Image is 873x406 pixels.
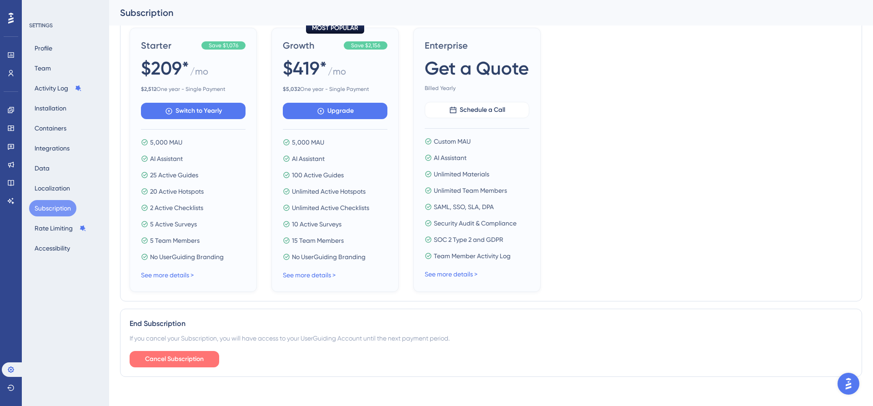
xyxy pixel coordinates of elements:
span: Unlimited Team Members [434,185,507,196]
span: 2 Active Checklists [150,202,203,213]
span: 20 Active Hotspots [150,186,204,197]
button: Cancel Subscription [130,351,219,367]
span: AI Assistant [150,153,183,164]
div: SETTINGS [29,22,103,29]
span: Enterprise [425,39,529,52]
span: $419* [283,55,327,81]
span: Schedule a Call [460,105,505,115]
button: Switch to Yearly [141,103,246,119]
span: / mo [328,65,346,82]
span: Switch to Yearly [176,105,222,116]
b: $ 2,512 [141,86,156,92]
span: 5 Active Surveys [150,219,197,230]
span: 100 Active Guides [292,170,344,180]
span: / mo [190,65,208,82]
span: Billed Yearly [425,85,529,92]
span: Growth [283,39,340,52]
span: One year - Single Payment [283,85,387,93]
button: Rate Limiting [29,220,92,236]
span: Unlimited Materials [434,169,489,180]
span: Team Member Activity Log [434,251,511,261]
span: No UserGuiding Branding [150,251,224,262]
span: 10 Active Surveys [292,219,341,230]
span: Cancel Subscription [145,354,204,365]
button: Accessibility [29,240,75,256]
a: See more details > [283,271,336,279]
span: Custom MAU [434,136,471,147]
span: SAML, SSO, SLA, DPA [434,201,494,212]
button: Profile [29,40,58,56]
span: Upgrade [327,105,354,116]
button: Integrations [29,140,75,156]
span: Unlimited Active Hotspots [292,186,366,197]
div: Subscription [120,6,839,19]
span: 5,000 MAU [150,137,182,148]
div: End Subscription [130,318,853,329]
button: Activity Log [29,80,87,96]
span: 15 Team Members [292,235,344,246]
span: Save $2,156 [351,42,380,49]
span: Unlimited Active Checklists [292,202,369,213]
span: AI Assistant [292,153,325,164]
span: $209* [141,55,189,81]
span: Get a Quote [425,55,529,81]
button: Installation [29,100,72,116]
span: Security Audit & Compliance [434,218,517,229]
span: Save $1,076 [209,42,238,49]
a: See more details > [141,271,194,279]
button: Data [29,160,55,176]
span: Starter [141,39,198,52]
span: One year - Single Payment [141,85,246,93]
iframe: UserGuiding AI Assistant Launcher [835,370,862,397]
div: If you cancel your Subscription, you will have access to your UserGuiding Account until the next ... [130,333,853,344]
a: See more details > [425,271,477,278]
b: $ 5,032 [283,86,300,92]
button: Schedule a Call [425,102,529,118]
span: SOC 2 Type 2 and GDPR [434,234,503,245]
button: Subscription [29,200,76,216]
span: 25 Active Guides [150,170,198,180]
span: AI Assistant [434,152,467,163]
div: MOST POPULAR [306,23,364,34]
span: 5,000 MAU [292,137,324,148]
button: Localization [29,180,75,196]
span: No UserGuiding Branding [292,251,366,262]
button: Containers [29,120,72,136]
button: Upgrade [283,103,387,119]
button: Team [29,60,56,76]
span: 5 Team Members [150,235,200,246]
